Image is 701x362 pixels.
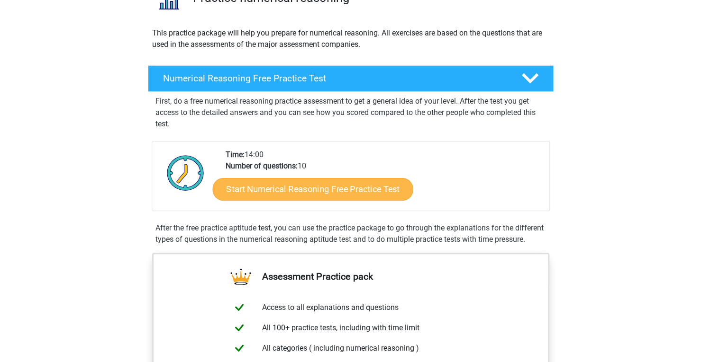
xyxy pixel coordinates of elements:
[152,27,549,50] p: This practice package will help you prepare for numerical reasoning. All exercises are based on t...
[163,73,506,84] h4: Numerical Reasoning Free Practice Test
[226,150,245,159] b: Time:
[162,149,209,196] img: Clock
[212,177,413,200] a: Start Numerical Reasoning Free Practice Test
[144,65,557,92] a: Numerical Reasoning Free Practice Test
[155,96,546,130] p: First, do a free numerical reasoning practice assessment to get a general idea of your level. Aft...
[226,161,298,170] b: Number of questions:
[152,222,550,245] div: After the free practice aptitude test, you can use the practice package to go through the explana...
[218,149,549,211] div: 14:00 10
